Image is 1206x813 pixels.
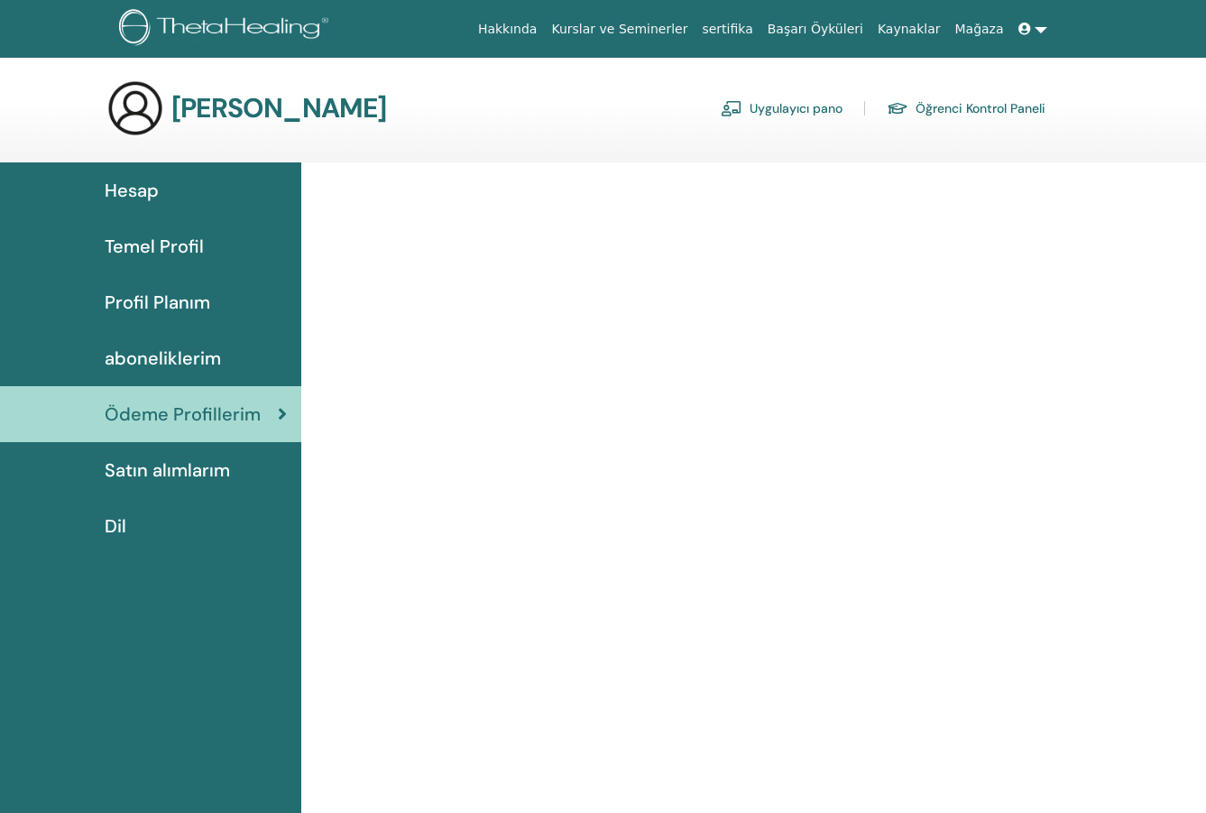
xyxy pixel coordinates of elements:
a: Mağaza [947,13,1010,46]
span: Profil Planım [105,289,210,316]
img: logo.png [119,9,335,50]
span: Temel Profil [105,233,204,260]
img: graduation-cap.svg [887,101,908,116]
a: sertifika [695,13,760,46]
img: generic-user-icon.jpg [106,79,164,137]
a: Öğrenci Kontrol Paneli [887,94,1045,123]
a: Kurslar ve Seminerler [544,13,695,46]
span: Satın alımlarım [105,457,230,484]
img: chalkboard-teacher.svg [721,100,742,116]
span: Hesap [105,177,159,204]
span: Dil [105,513,126,540]
a: Başarı Öyküleri [760,13,870,46]
a: Hakkında [471,13,545,46]
a: Uygulayıcı pano [721,94,842,123]
a: Kaynaklar [870,13,948,46]
span: aboneliklerim [105,345,221,372]
span: Ödeme Profillerim [105,401,261,428]
h3: [PERSON_NAME] [171,92,387,125]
